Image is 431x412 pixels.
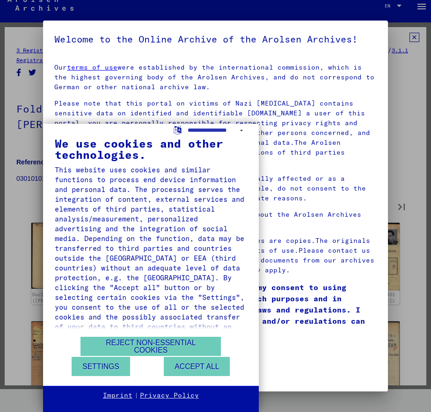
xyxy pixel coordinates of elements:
button: Settings [72,357,130,376]
div: This website uses cookies and similar functions to process end device information and personal da... [55,165,247,341]
div: We use cookies and other technologies. [55,138,247,160]
button: Accept all [164,357,230,376]
button: Reject non-essential cookies [80,337,221,356]
a: Privacy Policy [140,391,199,400]
a: Imprint [103,391,132,400]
